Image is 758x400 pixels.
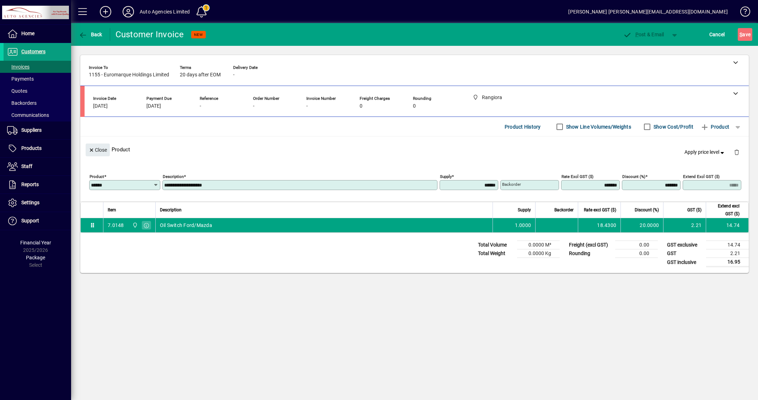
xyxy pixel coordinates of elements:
[21,127,42,133] span: Suppliers
[4,158,71,175] a: Staff
[505,121,541,133] span: Product History
[21,200,39,205] span: Settings
[4,85,71,97] a: Quotes
[663,241,706,249] td: GST exclusive
[4,176,71,194] a: Reports
[709,29,725,40] span: Cancel
[360,103,362,109] span: 0
[90,174,104,179] mat-label: Product
[146,103,161,109] span: [DATE]
[94,5,117,18] button: Add
[88,144,107,156] span: Close
[80,136,749,162] div: Product
[706,249,749,258] td: 2.21
[160,222,212,229] span: Oil Switch Ford/Mazda
[682,146,729,159] button: Apply price level
[4,121,71,139] a: Suppliers
[20,240,51,245] span: Financial Year
[413,103,416,109] span: 0
[502,120,544,133] button: Product History
[615,241,658,249] td: 0.00
[728,149,745,155] app-page-header-button: Delete
[130,221,139,229] span: Rangiora
[683,174,720,179] mat-label: Extend excl GST ($)
[684,148,726,156] span: Apply price level
[623,32,664,37] span: ost & Email
[708,28,727,41] button: Cancel
[635,32,639,37] span: P
[635,206,659,214] span: Discount (%)
[615,249,658,258] td: 0.00
[115,29,184,40] div: Customer Invoice
[79,32,102,37] span: Back
[735,1,749,25] a: Knowledge Base
[568,6,728,17] div: [PERSON_NAME] [PERSON_NAME][EMAIL_ADDRESS][DOMAIN_NAME]
[697,120,733,133] button: Product
[474,241,517,249] td: Total Volume
[7,88,27,94] span: Quotes
[71,28,110,41] app-page-header-button: Back
[622,174,645,179] mat-label: Discount (%)
[108,206,116,214] span: Item
[517,249,560,258] td: 0.0000 Kg
[77,28,104,41] button: Back
[26,255,45,260] span: Package
[21,218,39,223] span: Support
[7,100,37,106] span: Backorders
[194,32,203,37] span: NEW
[561,174,593,179] mat-label: Rate excl GST ($)
[517,241,560,249] td: 0.0000 M³
[518,206,531,214] span: Supply
[21,31,34,36] span: Home
[21,145,42,151] span: Products
[740,29,751,40] span: ave
[565,123,631,130] label: Show Line Volumes/Weights
[740,32,742,37] span: S
[7,64,29,70] span: Invoices
[7,112,49,118] span: Communications
[502,182,521,187] mat-label: Backorder
[4,109,71,121] a: Communications
[515,222,531,229] span: 1.0000
[4,61,71,73] a: Invoices
[117,5,140,18] button: Profile
[233,72,235,78] span: -
[180,72,221,78] span: 20 days after EOM
[663,249,706,258] td: GST
[21,182,39,187] span: Reports
[584,206,616,214] span: Rate excl GST ($)
[474,249,517,258] td: Total Weight
[21,163,32,169] span: Staff
[4,212,71,230] a: Support
[663,258,706,267] td: GST inclusive
[89,72,169,78] span: 1155 - Euromarque Holdings Limited
[706,241,749,249] td: 14.74
[163,174,184,179] mat-label: Description
[200,103,201,109] span: -
[4,97,71,109] a: Backorders
[4,194,71,212] a: Settings
[554,206,574,214] span: Backorder
[663,218,706,232] td: 2.21
[728,144,745,161] button: Delete
[4,25,71,43] a: Home
[160,206,182,214] span: Description
[21,49,45,54] span: Customers
[4,73,71,85] a: Payments
[93,103,108,109] span: [DATE]
[619,28,668,41] button: Post & Email
[7,76,34,82] span: Payments
[140,6,190,17] div: Auto Agencies Limited
[700,121,729,133] span: Product
[306,103,308,109] span: -
[652,123,693,130] label: Show Cost/Profit
[565,249,615,258] td: Rounding
[738,28,752,41] button: Save
[706,218,748,232] td: 14.74
[108,222,124,229] div: 7.0148
[620,218,663,232] td: 20.0000
[687,206,701,214] span: GST ($)
[86,144,110,156] button: Close
[706,258,749,267] td: 16.95
[565,241,615,249] td: Freight (excl GST)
